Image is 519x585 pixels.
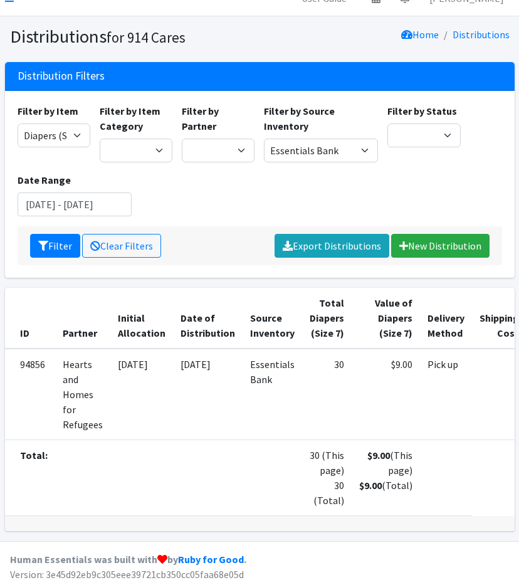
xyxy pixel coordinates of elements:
[110,349,173,440] td: [DATE]
[173,349,243,440] td: [DATE]
[10,26,255,48] h1: Distributions
[18,192,132,216] input: January 1, 2011 - December 31, 2011
[420,288,472,349] th: Delivery Method
[401,28,439,41] a: Home
[352,349,420,440] td: $9.00
[302,288,352,349] th: Total Diapers (Size 7)
[387,103,457,119] label: Filter by Status
[18,172,71,187] label: Date Range
[5,288,55,349] th: ID
[100,103,172,134] label: Filter by Item Category
[10,553,246,566] strong: Human Essentials was built with by .
[107,28,186,46] small: for 914 Cares
[182,103,254,134] label: Filter by Partner
[110,288,173,349] th: Initial Allocation
[302,440,352,515] td: 30 (This page) 30 (Total)
[18,70,105,83] h3: Distribution Filters
[352,440,420,515] td: (This page) (Total)
[10,568,244,581] span: Version: 3e45d92eb9c305eee39721cb350cc05faa68e05d
[302,349,352,440] td: 30
[352,288,420,349] th: Value of Diapers (Size 7)
[20,449,48,461] strong: Total:
[55,349,110,440] td: Hearts and Homes for Refugees
[420,349,472,440] td: Pick up
[178,553,244,566] a: Ruby for Good
[264,103,378,134] label: Filter by Source Inventory
[243,288,302,349] th: Source Inventory
[359,479,382,492] strong: $9.00
[5,349,55,440] td: 94856
[18,103,78,119] label: Filter by Item
[367,449,390,461] strong: $9.00
[453,28,510,41] a: Distributions
[243,349,302,440] td: Essentials Bank
[55,288,110,349] th: Partner
[275,234,389,258] a: Export Distributions
[82,234,161,258] a: Clear Filters
[391,234,490,258] a: New Distribution
[173,288,243,349] th: Date of Distribution
[30,234,80,258] button: Filter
